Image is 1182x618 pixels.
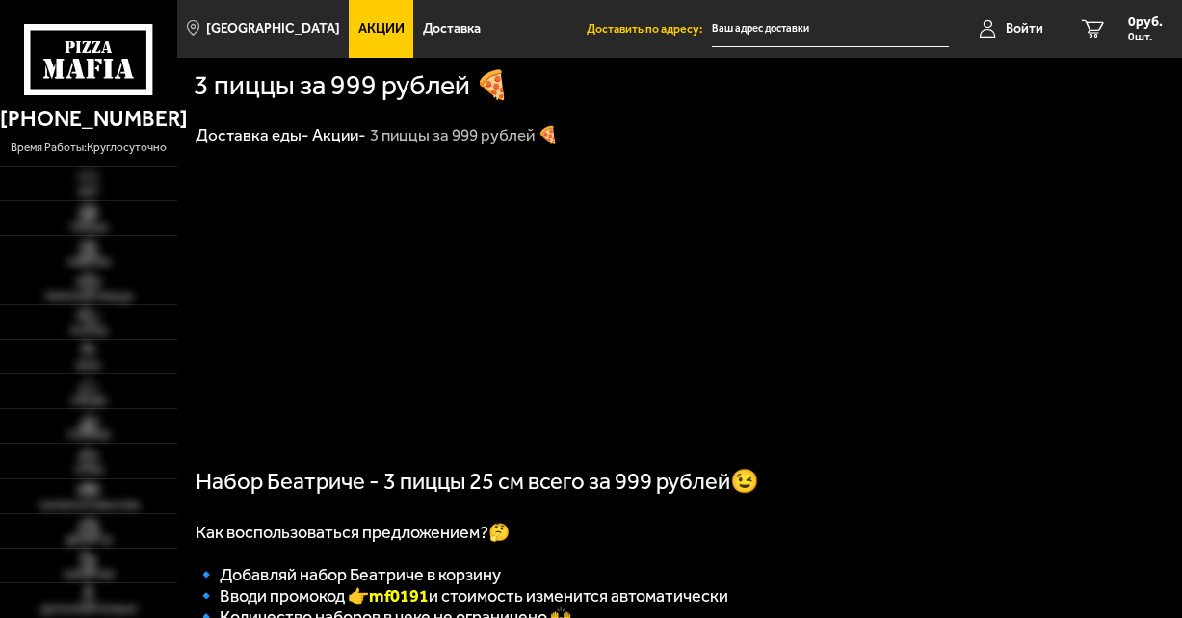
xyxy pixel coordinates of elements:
a: Доставка еды- [196,125,309,144]
span: Как воспользоваться предложением?🤔 [196,522,510,543]
a: Акции- [312,125,366,144]
div: 3 пиццы за 999 рублей 🍕 [370,124,559,145]
span: Доставка [423,22,481,36]
span: 🔹 Вводи промокод 👉 и стоимость изменится автоматически [196,585,728,606]
span: 0 шт. [1128,31,1163,42]
span: Набор Беатриче - 3 пиццы 25 см всего за 999 рублей😉 [196,468,759,495]
span: Акции [358,22,405,36]
b: mf0191 [369,585,429,606]
span: [GEOGRAPHIC_DATA] [206,22,340,36]
h1: 3 пиццы за 999 рублей 🍕 [194,71,510,99]
span: 🔹 Добавляй набор Беатриче в корзину [196,564,501,585]
span: Доставить по адресу: [587,23,712,35]
span: 0 руб. [1128,15,1163,29]
input: Ваш адрес доставки [712,12,948,47]
span: Войти [1006,22,1043,36]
